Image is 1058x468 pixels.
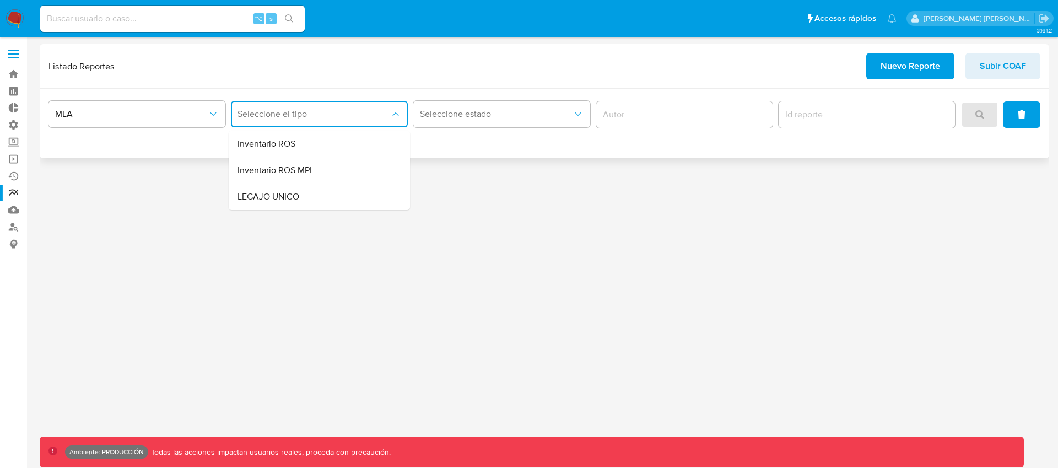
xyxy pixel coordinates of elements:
p: Todas las acciones impactan usuarios reales, proceda con precaución. [148,447,391,458]
span: s [269,13,273,24]
span: ⌥ [255,13,263,24]
button: search-icon [278,11,300,26]
input: Buscar usuario o caso... [40,12,305,26]
p: jhon.osorio@mercadolibre.com.co [924,13,1035,24]
a: Salir [1038,13,1050,24]
p: Ambiente: PRODUCCIÓN [69,450,144,454]
a: Notificaciones [887,14,897,23]
span: Accesos rápidos [814,13,876,24]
